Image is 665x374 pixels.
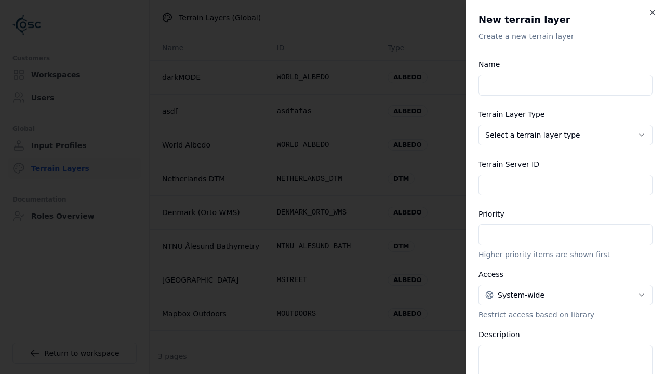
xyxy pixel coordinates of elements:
[478,330,520,339] label: Description
[478,249,653,260] p: Higher priority items are shown first
[478,110,544,118] label: Terrain Layer Type
[478,60,500,69] label: Name
[478,310,653,320] p: Restrict access based on library
[478,160,539,168] label: Terrain Server ID
[478,12,653,27] h2: New terrain layer
[478,210,504,218] label: Priority
[478,31,653,42] p: Create a new terrain layer
[478,270,503,278] label: Access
